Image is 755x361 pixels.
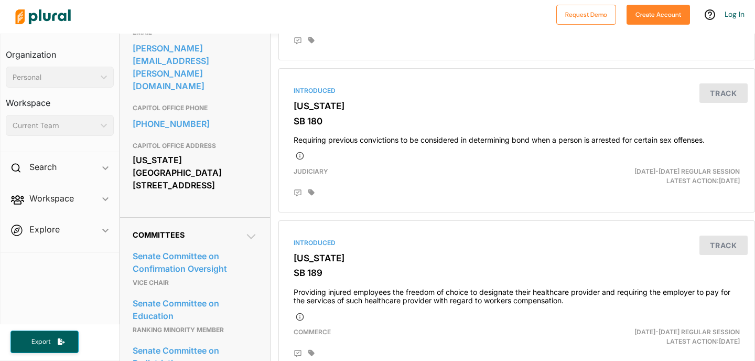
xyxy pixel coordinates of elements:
[294,328,331,336] span: Commerce
[627,8,690,19] a: Create Account
[699,236,748,255] button: Track
[594,167,748,186] div: Latest Action: [DATE]
[6,39,114,62] h3: Organization
[634,167,740,175] span: [DATE]-[DATE] Regular Session
[294,86,740,95] div: Introduced
[308,189,315,196] div: Add tags
[294,253,740,263] h3: [US_STATE]
[556,5,616,25] button: Request Demo
[133,152,257,193] div: [US_STATE][GEOGRAPHIC_DATA] [STREET_ADDRESS]
[133,230,185,239] span: Committees
[294,238,740,248] div: Introduced
[556,8,616,19] a: Request Demo
[13,120,96,131] div: Current Team
[133,40,257,94] a: [PERSON_NAME][EMAIL_ADDRESS][PERSON_NAME][DOMAIN_NAME]
[6,88,114,111] h3: Workspace
[13,72,96,83] div: Personal
[294,101,740,111] h3: [US_STATE]
[29,161,57,173] h2: Search
[133,140,257,152] h3: CAPITOL OFFICE ADDRESS
[308,349,315,357] div: Add tags
[634,328,740,336] span: [DATE]-[DATE] Regular Session
[294,189,302,197] div: Add Position Statement
[24,337,58,346] span: Export
[699,83,748,103] button: Track
[10,331,79,353] button: Export
[133,295,257,324] a: Senate Committee on Education
[594,327,748,346] div: Latest Action: [DATE]
[133,324,257,336] p: Ranking Minority Member
[294,167,328,175] span: Judiciary
[294,116,740,126] h3: SB 180
[294,283,740,306] h4: Providing injured employees the freedom of choice to designate their healthcare provider and requ...
[294,37,302,45] div: Add Position Statement
[308,37,315,44] div: Add tags
[294,131,740,145] h4: Requiring previous convictions to be considered in determining bond when a person is arrested for...
[294,268,740,278] h3: SB 189
[133,277,257,289] p: Vice Chair
[133,116,257,132] a: [PHONE_NUMBER]
[725,9,745,19] a: Log In
[294,349,302,358] div: Add Position Statement
[133,248,257,277] a: Senate Committee on Confirmation Oversight
[627,5,690,25] button: Create Account
[133,102,257,114] h3: CAPITOL OFFICE PHONE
